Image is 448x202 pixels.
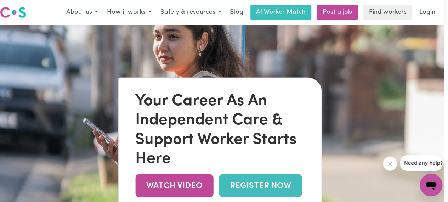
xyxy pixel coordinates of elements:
button: How it works [102,5,156,20]
a: WATCH VIDEO [135,174,213,197]
a: Post a job [317,5,358,20]
a: Find workers [363,5,412,20]
a: Login [415,5,440,20]
iframe: Message from company [400,155,442,171]
a: AI Worker Match [250,5,311,20]
span: Need any help? [4,5,43,11]
iframe: Close message [383,157,397,171]
iframe: Button to launch messaging window [420,174,442,196]
a: Blog [226,5,248,20]
button: Safety & resources [156,5,226,20]
button: About us [62,5,102,20]
div: Your Career As An Independent Care & Support Worker Starts Here [135,92,304,168]
a: REGISTER NOW [219,174,302,197]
